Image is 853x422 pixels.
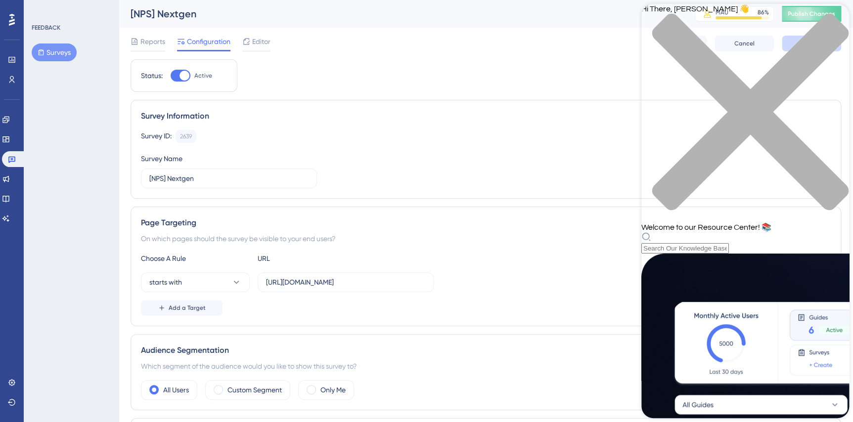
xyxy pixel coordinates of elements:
[3,6,21,24] img: launcher-image-alternative-text
[140,36,165,47] span: Reports
[141,344,831,356] div: Audience Segmentation
[141,300,223,316] button: Add a Target
[141,217,831,229] div: Page Targeting
[180,132,192,140] div: 2639
[258,253,366,264] div: URL
[141,153,182,165] div: Survey Name
[149,173,309,184] input: Type your Survey name
[163,384,189,396] label: All Users
[169,304,206,312] span: Add a Target
[227,384,282,396] label: Custom Segment
[141,110,831,122] div: Survey Information
[141,233,831,245] div: On which pages should the survey be visible to your end users?
[194,72,212,80] span: Active
[131,7,670,21] div: [NPS] Nextgen
[141,253,250,264] div: Choose A Rule
[141,70,163,82] div: Status:
[320,384,346,396] label: Only Me
[266,277,425,288] input: yourwebsite.com/path
[32,24,60,32] div: FEEDBACK
[252,36,270,47] span: Editor
[187,36,230,47] span: Configuration
[141,272,250,292] button: starts with
[141,360,831,372] div: Which segment of the audience would you like to show this survey to?
[149,276,182,288] span: starts with
[23,2,62,14] span: Need Help?
[32,43,77,61] button: Surveys
[69,5,72,13] div: 4
[141,130,172,143] div: Survey ID:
